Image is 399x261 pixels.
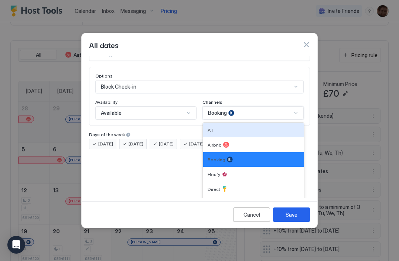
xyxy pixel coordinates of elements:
span: Available [101,110,122,116]
div: Save [286,211,297,219]
span: All dates [89,39,119,50]
span: [DATE] [159,141,174,147]
div: Cancel [243,211,260,219]
span: Booking [208,110,227,116]
span: Booking [208,157,225,162]
button: Cancel [233,207,270,222]
span: [DATE] [129,141,143,147]
span: [DATE] [189,141,204,147]
span: Houfy [208,172,220,177]
span: Availability [95,99,117,105]
span: [DATE] [98,141,113,147]
span: Block Check-in [101,83,136,90]
button: Save [273,207,310,222]
span: Airbnb [208,142,222,148]
span: Days of the week [89,132,125,137]
div: Open Intercom Messenger [7,236,25,254]
span: All [208,127,213,133]
span: Options [95,73,113,79]
span: Channels [202,99,222,105]
span: Direct [208,186,220,192]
